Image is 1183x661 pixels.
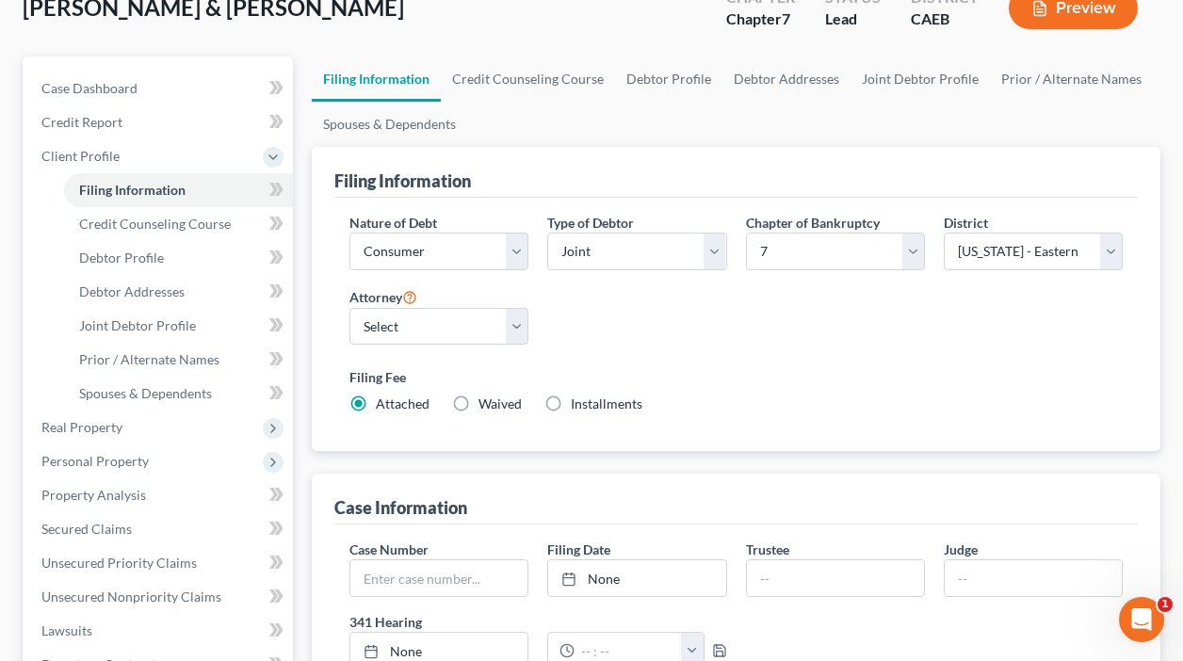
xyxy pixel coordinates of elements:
a: Spouses & Dependents [64,377,293,411]
span: Unsecured Nonpriority Claims [41,588,221,605]
span: Lawsuits [41,622,92,638]
a: Debtor Profile [64,241,293,275]
a: Lawsuits [26,614,293,648]
input: -- [945,560,1122,596]
div: Lead [825,8,881,30]
span: Real Property [41,419,122,435]
label: Attorney [349,285,417,308]
span: Case Dashboard [41,80,138,96]
span: 7 [782,9,790,27]
label: Chapter of Bankruptcy [746,213,880,233]
label: Filing Date [547,540,610,559]
a: Unsecured Nonpriority Claims [26,580,293,614]
label: Type of Debtor [547,213,634,233]
div: Case Information [334,496,467,519]
span: Secured Claims [41,521,132,537]
a: Prior / Alternate Names [64,343,293,377]
label: Judge [944,540,978,559]
a: Debtor Addresses [722,56,851,102]
span: Filing Information [79,182,186,198]
span: Waived [478,395,522,411]
span: Prior / Alternate Names [79,351,219,367]
a: Filing Information [312,56,441,102]
label: District [944,213,988,233]
a: Case Dashboard [26,72,293,105]
span: Attached [376,395,429,411]
label: Nature of Debt [349,213,437,233]
span: 1 [1158,597,1173,612]
input: -- [747,560,924,596]
div: Chapter [726,8,795,30]
span: Client Profile [41,148,120,164]
label: Case Number [349,540,429,559]
span: Installments [571,395,642,411]
a: Prior / Alternate Names [990,56,1153,102]
a: Secured Claims [26,512,293,546]
span: Debtor Profile [79,250,164,266]
a: Joint Debtor Profile [64,309,293,343]
a: Debtor Profile [615,56,722,102]
div: CAEB [911,8,979,30]
div: Filing Information [334,169,471,192]
input: Enter case number... [350,560,527,596]
a: Credit Counseling Course [441,56,615,102]
a: Credit Counseling Course [64,207,293,241]
span: Spouses & Dependents [79,385,212,401]
a: Property Analysis [26,478,293,512]
a: Unsecured Priority Claims [26,546,293,580]
a: Credit Report [26,105,293,139]
label: Trustee [746,540,789,559]
label: Filing Fee [349,367,1123,387]
a: Joint Debtor Profile [851,56,990,102]
a: Filing Information [64,173,293,207]
iframe: Intercom live chat [1119,597,1164,642]
span: Property Analysis [41,487,146,503]
a: Debtor Addresses [64,275,293,309]
span: Credit Report [41,114,122,130]
label: 341 Hearing [340,612,737,632]
a: None [548,560,725,596]
span: Joint Debtor Profile [79,317,196,333]
a: Spouses & Dependents [312,102,467,147]
span: Personal Property [41,453,149,469]
span: Unsecured Priority Claims [41,555,197,571]
span: Credit Counseling Course [79,216,231,232]
span: Debtor Addresses [79,283,185,299]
